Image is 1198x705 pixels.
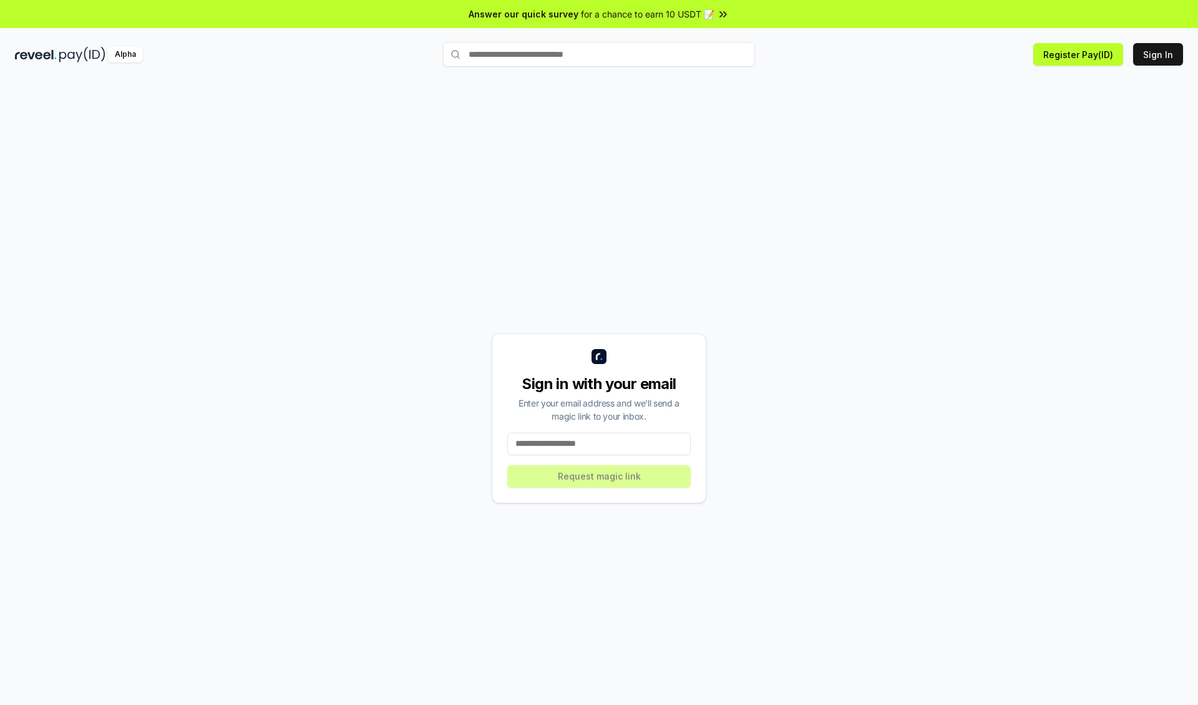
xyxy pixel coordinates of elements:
img: reveel_dark [15,47,57,62]
img: pay_id [59,47,105,62]
img: logo_small [592,349,606,364]
button: Sign In [1133,43,1183,66]
span: for a chance to earn 10 USDT 📝 [581,7,714,21]
span: Answer our quick survey [469,7,578,21]
button: Register Pay(ID) [1033,43,1123,66]
div: Sign in with your email [507,374,691,394]
div: Alpha [108,47,143,62]
div: Enter your email address and we’ll send a magic link to your inbox. [507,397,691,423]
